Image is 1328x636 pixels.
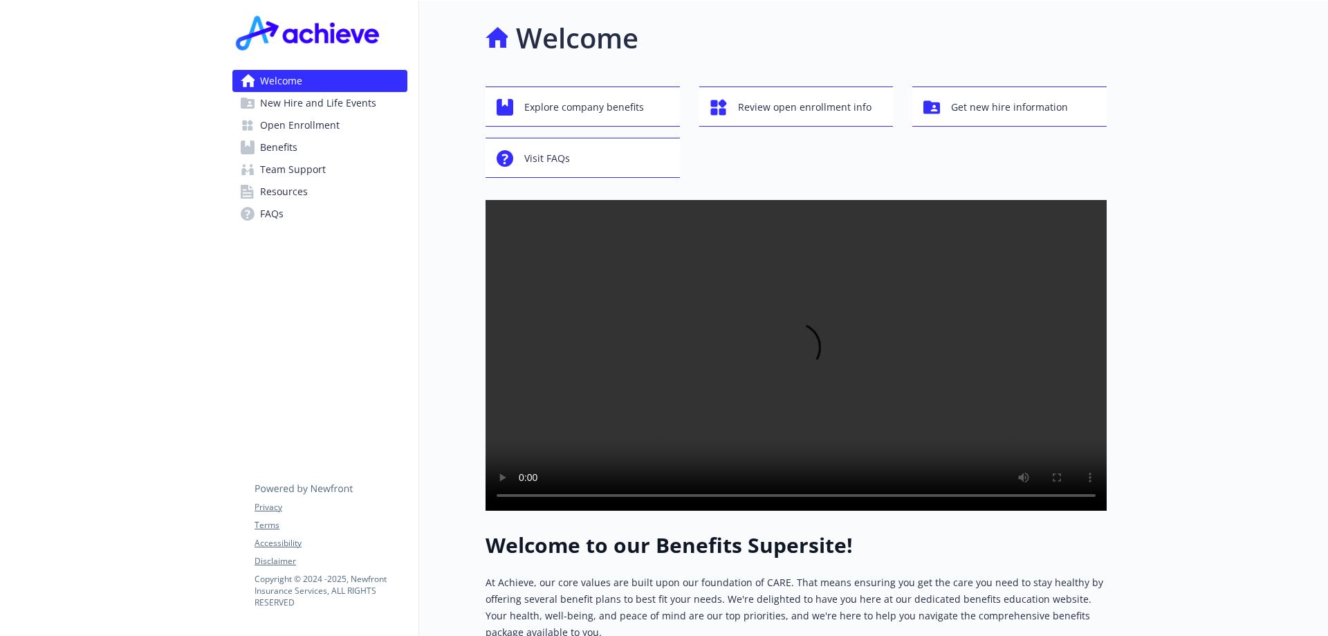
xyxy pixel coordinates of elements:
h1: Welcome to our Benefits Supersite! [486,533,1107,558]
span: Team Support [260,158,326,181]
span: FAQs [260,203,284,225]
span: New Hire and Life Events [260,92,376,114]
span: Visit FAQs [524,145,570,172]
button: Review open enrollment info [699,87,894,127]
a: Disclaimer [255,555,407,567]
span: Get new hire information [951,94,1068,120]
span: Benefits [260,136,297,158]
a: New Hire and Life Events [232,92,407,114]
span: Open Enrollment [260,114,340,136]
a: Resources [232,181,407,203]
h1: Welcome [516,17,638,59]
a: Privacy [255,501,407,514]
a: Terms [255,519,407,531]
a: Benefits [232,136,407,158]
a: Team Support [232,158,407,181]
span: Review open enrollment info [738,94,871,120]
span: Welcome [260,70,302,92]
a: Accessibility [255,537,407,549]
a: FAQs [232,203,407,225]
button: Visit FAQs [486,138,680,178]
button: Get new hire information [912,87,1107,127]
p: Copyright © 2024 - 2025 , Newfront Insurance Services, ALL RIGHTS RESERVED [255,573,407,608]
button: Explore company benefits [486,87,680,127]
a: Welcome [232,70,407,92]
span: Resources [260,181,308,203]
a: Open Enrollment [232,114,407,136]
span: Explore company benefits [524,94,644,120]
